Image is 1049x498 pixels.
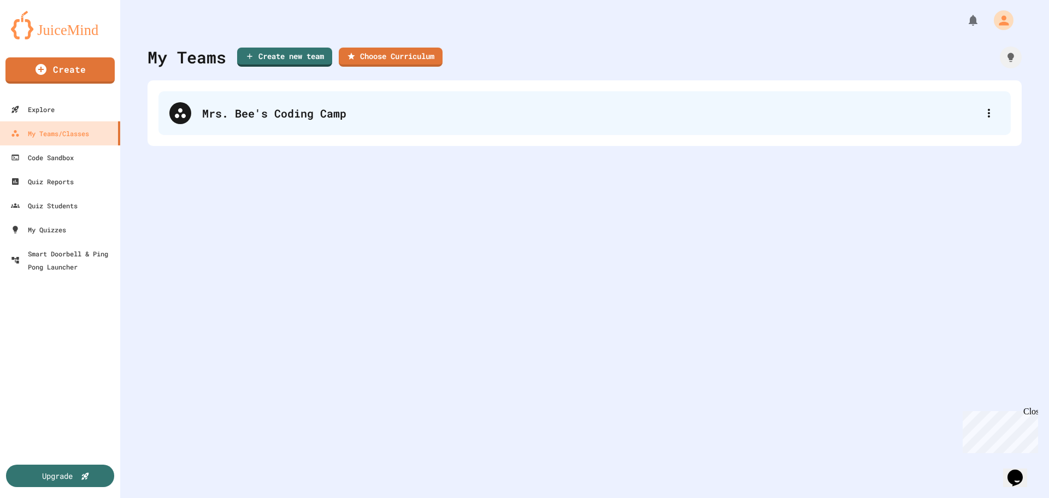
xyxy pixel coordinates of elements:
div: Code Sandbox [11,151,74,164]
img: logo-orange.svg [11,11,109,39]
div: How it works [1000,46,1022,68]
a: Choose Curriculum [339,48,443,67]
div: Upgrade [42,470,73,482]
a: Create [5,57,115,84]
div: Chat with us now!Close [4,4,75,69]
div: My Teams [148,45,226,69]
div: My Quizzes [11,223,66,236]
div: Mrs. Bee's Coding Camp [158,91,1011,135]
div: My Teams/Classes [11,127,89,140]
div: Quiz Reports [11,175,74,188]
div: Mrs. Bee's Coding Camp [202,105,978,121]
iframe: chat widget [958,407,1038,453]
div: Explore [11,103,55,116]
div: Quiz Students [11,199,78,212]
div: My Account [982,8,1016,33]
div: Smart Doorbell & Ping Pong Launcher [11,247,116,273]
iframe: chat widget [1003,454,1038,487]
div: My Notifications [946,11,982,30]
a: Create new team [237,48,332,67]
